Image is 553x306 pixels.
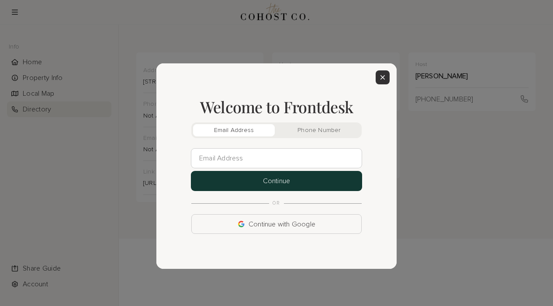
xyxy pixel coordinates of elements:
[191,98,362,116] h1: Welcome to Frontdesk
[278,124,360,136] button: Phone Number
[193,124,275,136] button: Email Address
[191,214,362,234] button: Continue with Google
[191,171,362,191] button: Continue
[263,177,290,184] span: Continue
[269,201,284,205] span: OR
